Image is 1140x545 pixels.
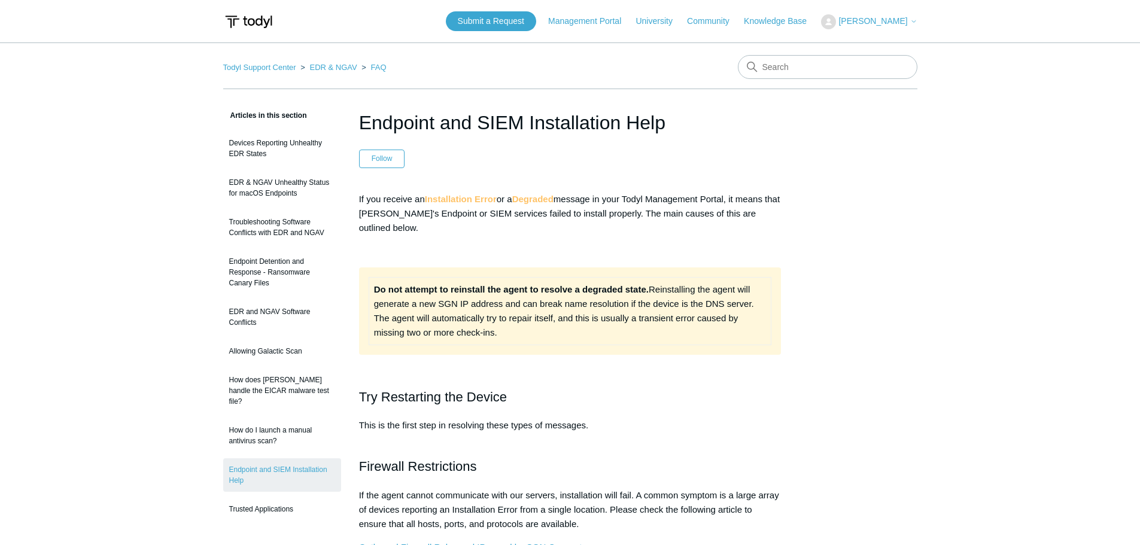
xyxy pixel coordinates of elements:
a: Knowledge Base [744,15,819,28]
a: Endpoint and SIEM Installation Help [223,458,341,492]
a: Community [687,15,741,28]
a: Endpoint Detention and Response - Ransomware Canary Files [223,250,341,294]
li: EDR & NGAV [298,63,359,72]
a: EDR & NGAV Unhealthy Status for macOS Endpoints [223,171,341,205]
strong: Installation Error [425,194,497,204]
td: Reinstalling the agent will generate a new SGN IP address and can break name resolution if the de... [369,277,771,345]
a: University [636,15,684,28]
a: FAQ [371,63,387,72]
p: This is the first step in resolving these types of messages. [359,418,782,447]
span: Articles in this section [223,111,307,120]
button: Follow Article [359,150,405,168]
a: Todyl Support Center [223,63,296,72]
strong: Degraded [512,194,554,204]
a: Troubleshooting Software Conflicts with EDR and NGAV [223,211,341,244]
a: Submit a Request [446,11,536,31]
a: Management Portal [548,15,633,28]
a: EDR & NGAV [309,63,357,72]
a: Devices Reporting Unhealthy EDR States [223,132,341,165]
strong: Do not attempt to reinstall the agent to resolve a degraded state. [374,284,649,294]
p: If you receive an or a message in your Todyl Management Portal, it means that [PERSON_NAME]'s End... [359,192,782,235]
button: [PERSON_NAME] [821,14,917,29]
p: If the agent cannot communicate with our servers, installation will fail. A common symptom is a l... [359,488,782,531]
img: Todyl Support Center Help Center home page [223,11,274,33]
input: Search [738,55,917,79]
h2: Firewall Restrictions [359,456,782,477]
a: Trusted Applications [223,498,341,520]
li: FAQ [359,63,386,72]
h2: Try Restarting the Device [359,386,782,407]
a: Allowing Galactic Scan [223,340,341,363]
a: How do I launch a manual antivirus scan? [223,419,341,452]
span: [PERSON_NAME] [838,16,907,26]
a: How does [PERSON_NAME] handle the EICAR malware test file? [223,369,341,413]
li: Todyl Support Center [223,63,299,72]
h1: Endpoint and SIEM Installation Help [359,108,782,137]
a: EDR and NGAV Software Conflicts [223,300,341,334]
